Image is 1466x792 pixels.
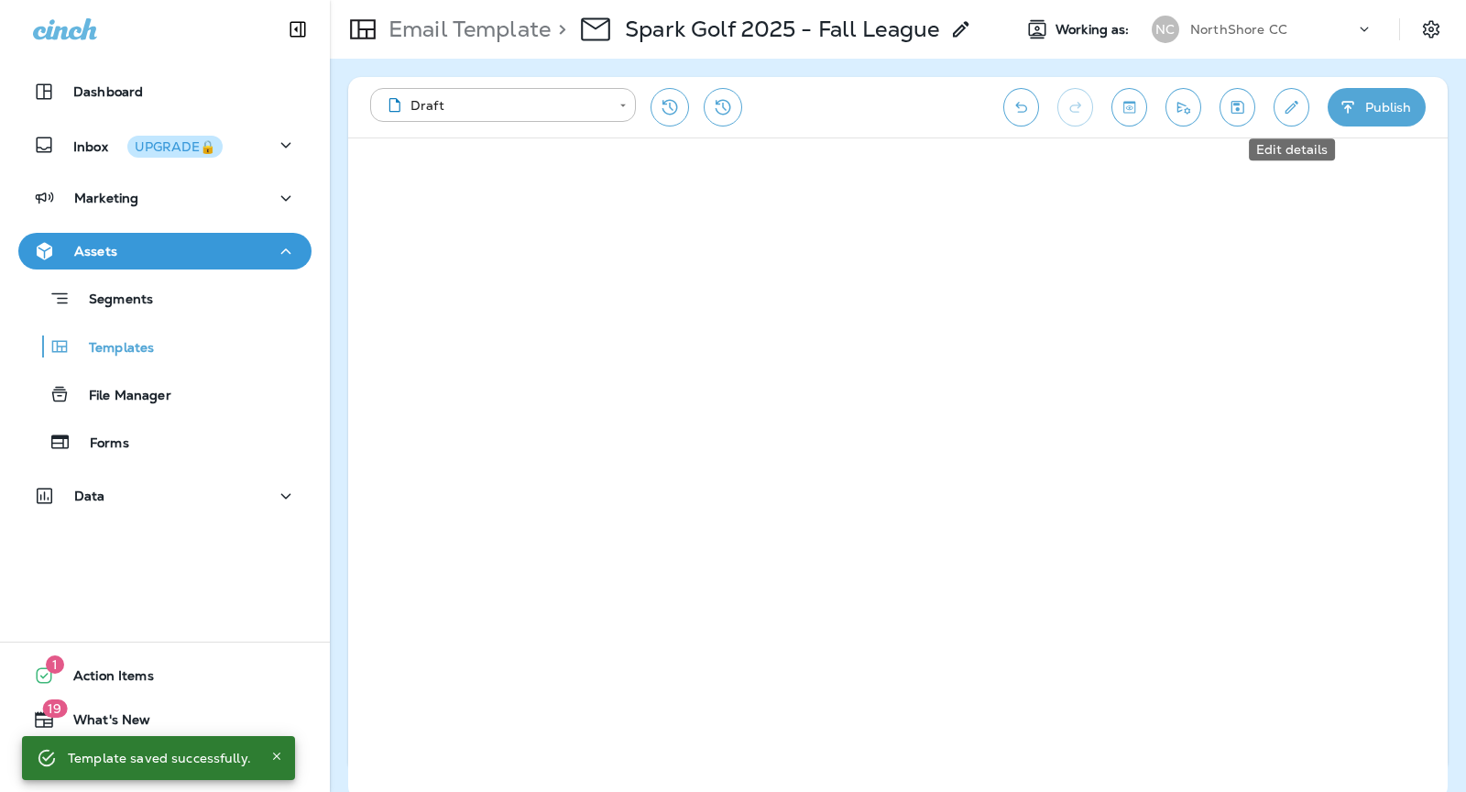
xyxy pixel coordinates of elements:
[46,655,64,674] span: 1
[71,388,171,405] p: File Manager
[1111,88,1147,126] button: Toggle preview
[18,478,312,514] button: Data
[73,84,143,99] p: Dashboard
[18,126,312,163] button: InboxUPGRADE🔒
[1003,88,1039,126] button: Undo
[18,180,312,216] button: Marketing
[651,88,689,126] button: Restore from previous version
[71,291,153,310] p: Segments
[74,489,105,503] p: Data
[18,327,312,366] button: Templates
[71,340,154,357] p: Templates
[18,73,312,110] button: Dashboard
[55,712,150,734] span: What's New
[1328,88,1426,126] button: Publish
[135,140,215,153] div: UPGRADE🔒
[127,136,223,158] button: UPGRADE🔒
[1056,22,1133,38] span: Working as:
[1165,88,1201,126] button: Send test email
[1152,16,1179,43] div: NC
[383,96,607,115] div: Draft
[18,279,312,318] button: Segments
[18,423,312,461] button: Forms
[71,435,129,453] p: Forms
[272,11,323,48] button: Collapse Sidebar
[1274,88,1309,126] button: Edit details
[73,136,223,155] p: Inbox
[74,244,117,258] p: Assets
[625,16,939,43] p: Spark Golf 2025 - Fall League
[18,745,312,782] button: Support
[18,701,312,738] button: 19What's New
[42,699,67,718] span: 19
[551,16,566,43] p: >
[1249,138,1335,160] div: Edit details
[68,742,251,775] div: Template saved successfully.
[1415,13,1448,46] button: Settings
[18,233,312,269] button: Assets
[18,657,312,694] button: 1Action Items
[18,375,312,413] button: File Manager
[74,191,138,205] p: Marketing
[1190,22,1287,37] p: NorthShore CC
[1220,88,1255,126] button: Save
[381,16,551,43] p: Email Template
[704,88,742,126] button: View Changelog
[266,745,288,767] button: Close
[55,668,154,690] span: Action Items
